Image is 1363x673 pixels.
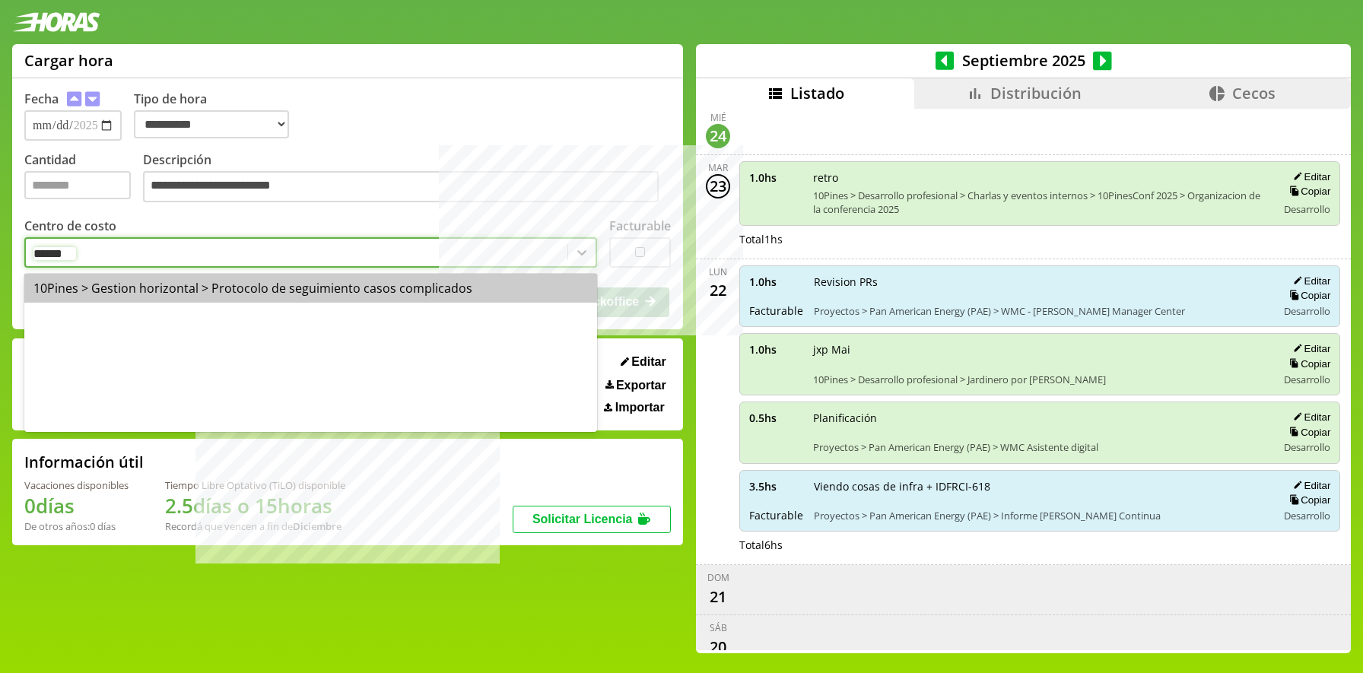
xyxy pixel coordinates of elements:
b: Diciembre [293,519,342,533]
label: Tipo de hora [134,90,301,141]
div: dom [707,571,729,584]
div: Vacaciones disponibles [24,478,129,492]
button: Editar [1288,479,1330,492]
div: 24 [706,124,730,148]
div: Tiempo Libre Optativo (TiLO) disponible [165,478,345,492]
h2: Información útil [24,452,144,472]
span: Viendo cosas de infra + IDFRCI-618 [814,479,1266,494]
textarea: Descripción [143,171,659,203]
div: Recordá que vencen a fin de [165,519,345,533]
span: 1.0 hs [749,342,802,357]
span: Exportar [616,379,666,392]
span: Facturable [749,303,803,318]
label: Descripción [143,151,671,207]
label: Fecha [24,90,59,107]
span: jxp Mai [813,342,1266,357]
div: 23 [706,174,730,198]
button: Copiar [1285,357,1330,370]
span: Revision PRs [814,275,1266,289]
img: logotipo [12,12,100,32]
span: 3.5 hs [749,479,803,494]
h1: Cargar hora [24,50,113,71]
label: Cantidad [24,151,143,207]
div: mar [708,161,728,174]
span: 0.5 hs [749,411,802,425]
div: 10Pines > Gestion horizontal > Protocolo de seguimiento casos complicados [24,274,597,303]
span: Facturable [749,508,803,522]
span: 1.0 hs [749,170,802,185]
span: Septiembre 2025 [954,50,1093,71]
button: Copiar [1285,185,1330,198]
span: 1.0 hs [749,275,803,289]
select: Tipo de hora [134,110,289,138]
span: Proyectos > Pan American Energy (PAE) > WMC - [PERSON_NAME] Manager Center [814,304,1266,318]
button: Copiar [1285,289,1330,302]
span: retro [813,170,1266,185]
span: 10Pines > Desarrollo profesional > Charlas y eventos internos > 10PinesConf 2025 > Organizacion d... [813,189,1266,216]
span: Distribución [990,83,1082,103]
label: Centro de costo [24,217,116,234]
span: Solicitar Licencia [532,513,633,525]
span: Planificación [813,411,1266,425]
button: Editar [616,354,671,370]
div: 20 [706,634,730,659]
div: mié [710,111,726,124]
div: De otros años: 0 días [24,519,129,533]
span: Desarrollo [1284,304,1330,318]
button: Editar [1288,411,1330,424]
div: sáb [710,621,727,634]
span: Importar [615,401,665,414]
button: Exportar [601,378,671,393]
div: Total 6 hs [739,538,1340,552]
button: Copiar [1285,494,1330,506]
button: Solicitar Licencia [513,506,671,533]
h1: 0 días [24,492,129,519]
div: 22 [706,278,730,303]
div: scrollable content [696,109,1351,651]
span: Desarrollo [1284,440,1330,454]
button: Editar [1288,275,1330,287]
span: Listado [790,83,844,103]
button: Copiar [1285,426,1330,439]
span: Desarrollo [1284,202,1330,216]
span: Desarrollo [1284,509,1330,522]
span: Desarrollo [1284,373,1330,386]
span: Cecos [1232,83,1276,103]
span: 10Pines > Desarrollo profesional > Jardinero por [PERSON_NAME] [813,373,1266,386]
input: Cantidad [24,171,131,199]
span: Proyectos > Pan American Energy (PAE) > WMC Asistente digital [813,440,1266,454]
h1: 2.5 días o 15 horas [165,492,345,519]
span: Proyectos > Pan American Energy (PAE) > Informe [PERSON_NAME] Continua [814,509,1266,522]
div: 21 [706,584,730,608]
div: lun [709,265,727,278]
span: Editar [631,355,666,369]
label: Facturable [609,217,671,234]
div: Total 1 hs [739,232,1340,246]
button: Editar [1288,170,1330,183]
button: Editar [1288,342,1330,355]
